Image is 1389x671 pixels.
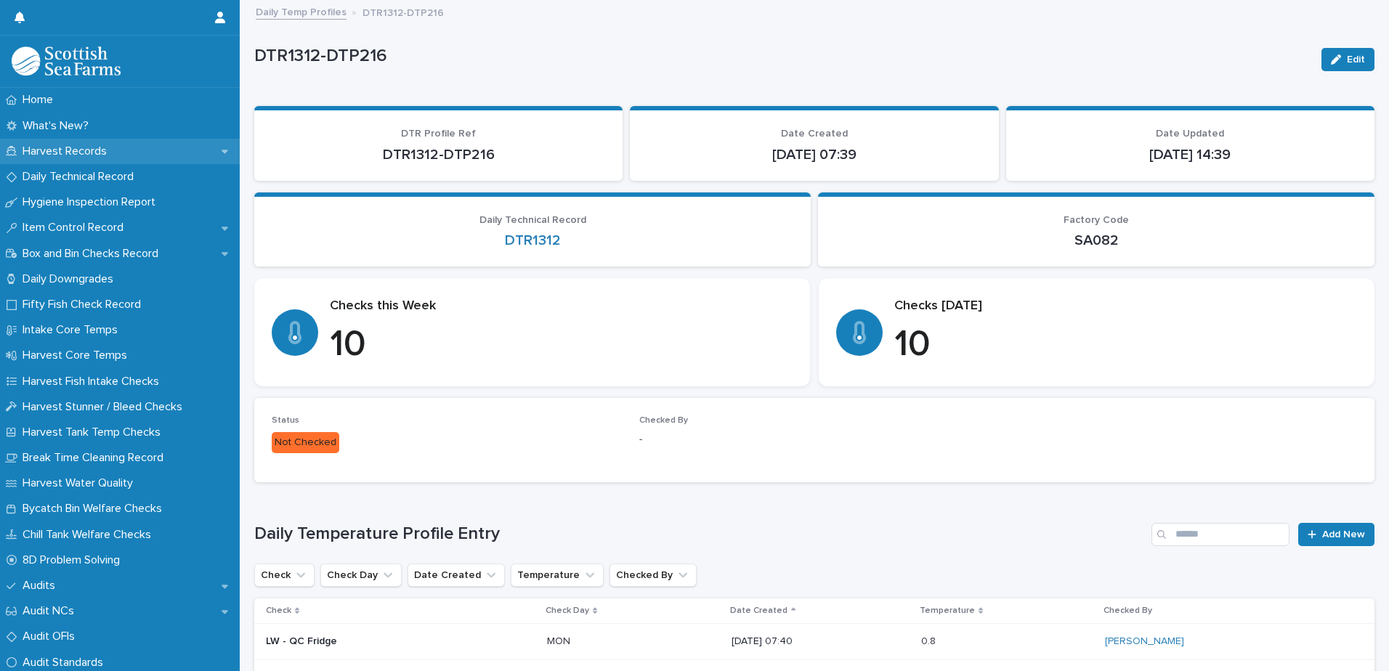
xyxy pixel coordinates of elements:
p: MON [547,633,573,648]
p: 10 [894,323,1357,367]
p: Harvest Records [17,145,118,158]
p: Daily Downgrades [17,272,125,286]
p: What's New? [17,119,100,133]
p: Checks this Week [330,298,793,314]
p: [DATE] 07:39 [647,146,981,163]
span: Status [272,416,299,425]
p: Item Control Record [17,221,135,235]
p: 0.8 [921,633,939,648]
p: Date Created [730,603,787,619]
p: Chill Tank Welfare Checks [17,528,163,542]
span: Add New [1322,529,1365,540]
p: Check [266,603,291,619]
button: Edit [1321,48,1374,71]
p: DTR1312-DTP216 [254,46,1310,67]
p: Harvest Fish Intake Checks [17,375,171,389]
p: DTR1312-DTP216 [363,4,444,20]
span: Edit [1347,54,1365,65]
p: [DATE] 14:39 [1024,146,1357,163]
button: Temperature [511,564,604,587]
p: Home [17,93,65,107]
button: Date Created [408,564,505,587]
a: [PERSON_NAME] [1105,635,1184,648]
p: Harvest Water Quality [17,476,145,490]
span: Date Created [781,129,848,139]
span: Factory Code [1064,215,1129,225]
p: Harvest Stunner / Bleed Checks [17,400,194,414]
p: Checks [DATE] [894,298,1357,314]
h1: Daily Temperature Profile Entry [254,524,1146,545]
button: Checked By [610,564,697,587]
a: Add New [1298,523,1374,546]
img: mMrefqRFQpe26GRNOUkG [12,46,121,76]
span: Checked By [639,416,688,425]
a: Daily Temp Profiles [256,3,347,20]
p: Break Time Cleaning Record [17,451,175,465]
p: SA082 [835,232,1357,249]
p: Check Day [546,603,589,619]
p: Bycatch Bin Welfare Checks [17,502,174,516]
p: Audit NCs [17,604,86,618]
p: [DATE] 07:40 [732,635,909,648]
p: Hygiene Inspection Report [17,195,167,209]
span: Date Updated [1156,129,1224,139]
p: 8D Problem Solving [17,553,131,567]
span: Daily Technical Record [479,215,586,225]
p: Harvest Tank Temp Checks [17,426,172,439]
p: Daily Technical Record [17,170,145,184]
p: Temperature [920,603,975,619]
p: Box and Bin Checks Record [17,247,170,261]
p: Audits [17,579,67,593]
p: Intake Core Temps [17,323,129,337]
p: LW - QC Fridge [266,635,520,648]
p: Harvest Core Temps [17,349,139,362]
p: Checked By [1103,603,1152,619]
p: Fifty Fish Check Record [17,298,153,312]
a: DTR1312 [505,232,561,249]
p: 10 [330,323,793,367]
input: Search [1151,523,1289,546]
p: - [639,432,989,447]
p: DTR1312-DTP216 [272,146,605,163]
tr: LW - QC FridgeMONMON [DATE] 07:400.80.8 [PERSON_NAME] [254,623,1374,659]
p: Audit OFIs [17,630,86,643]
span: DTR Profile Ref [401,129,476,139]
p: Audit Standards [17,656,115,670]
button: Check [254,564,315,587]
div: Not Checked [272,432,339,453]
button: Check Day [320,564,402,587]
